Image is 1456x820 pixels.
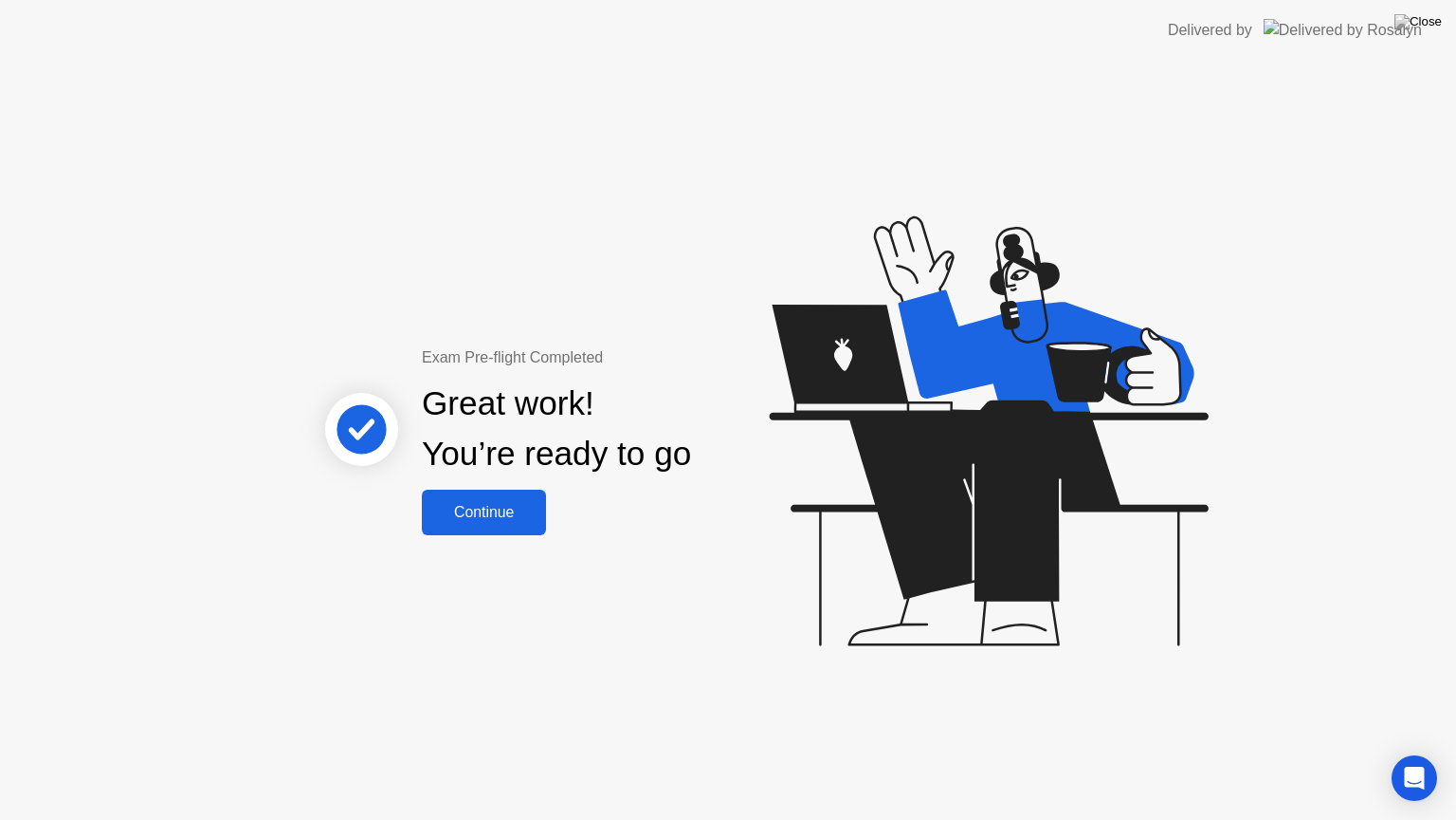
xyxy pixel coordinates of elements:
[1392,755,1437,801] div: Open Intercom Messenger
[1168,19,1252,42] div: Delivered by
[422,379,691,479] div: Great work! You’re ready to go
[428,504,540,521] div: Continue
[1394,14,1442,29] img: Close
[422,490,546,535] button: Continue
[422,346,813,369] div: Exam Pre-flight Completed
[1264,19,1422,41] img: Delivered by Rosalyn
